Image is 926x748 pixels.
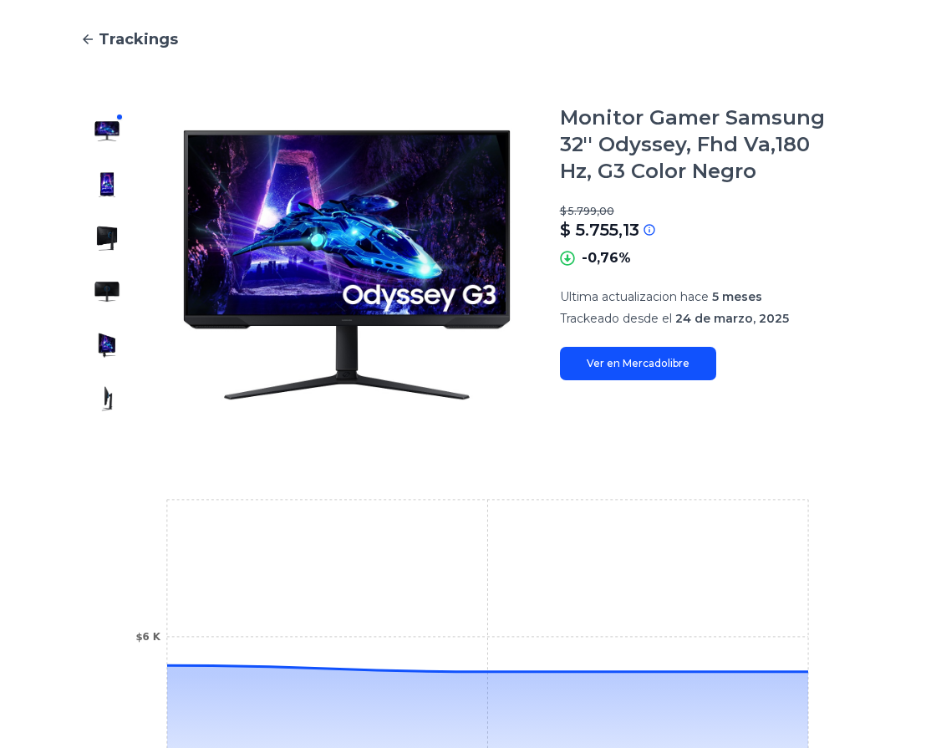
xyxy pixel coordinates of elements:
img: Monitor Gamer Samsung 32'' Odyssey, Fhd Va,180 Hz, G3 Color Negro [94,118,120,145]
p: $ 5.755,13 [560,218,639,242]
a: Ver en Mercadolibre [560,347,716,380]
tspan: $6 K [135,631,160,643]
h1: Monitor Gamer Samsung 32'' Odyssey, Fhd Va,180 Hz, G3 Color Negro [560,104,846,185]
a: Trackings [80,28,846,51]
img: Monitor Gamer Samsung 32'' Odyssey, Fhd Va,180 Hz, G3 Color Negro [167,104,527,425]
p: $ 5.799,00 [560,205,846,218]
span: 24 de marzo, 2025 [675,311,789,326]
img: Monitor Gamer Samsung 32'' Odyssey, Fhd Va,180 Hz, G3 Color Negro [94,332,120,359]
span: Trackeado desde el [560,311,672,326]
img: Monitor Gamer Samsung 32'' Odyssey, Fhd Va,180 Hz, G3 Color Negro [94,385,120,412]
span: Trackings [99,28,178,51]
img: Monitor Gamer Samsung 32'' Odyssey, Fhd Va,180 Hz, G3 Color Negro [94,225,120,252]
img: Monitor Gamer Samsung 32'' Odyssey, Fhd Va,180 Hz, G3 Color Negro [94,171,120,198]
img: Monitor Gamer Samsung 32'' Odyssey, Fhd Va,180 Hz, G3 Color Negro [94,278,120,305]
p: -0,76% [582,248,631,268]
span: Ultima actualizacion hace [560,289,709,304]
span: 5 meses [712,289,762,304]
